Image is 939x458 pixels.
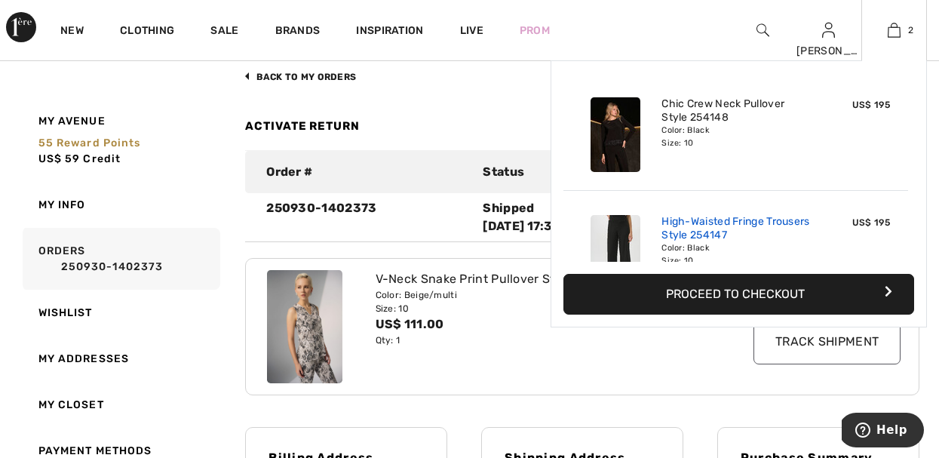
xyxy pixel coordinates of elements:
[474,163,690,181] div: Status
[460,23,483,38] a: Live
[38,152,121,165] span: US$ 59 Credit
[275,24,321,40] a: Brands
[753,319,901,364] input: Track Shipment
[591,215,640,290] img: High-Waisted Fringe Trousers Style 254147
[888,21,901,39] img: My Bag
[245,119,360,133] a: Activate Return
[796,43,861,59] div: [PERSON_NAME]
[591,97,640,172] img: Chic Crew Neck Pullover Style 254148
[376,288,736,302] div: Color: Beige/multi
[245,72,356,82] a: back to My Orders
[661,242,810,266] div: Color: Black Size: 10
[852,100,890,110] span: US$ 195
[38,137,141,149] span: 55 Reward points
[852,217,890,228] span: US$ 195
[267,270,342,383] img: joseph-ribkoff-tops-beige-multi_252243_1_ec01_search.jpg
[483,199,681,235] div: Shipped [DATE] 17:39
[862,21,926,39] a: 2
[661,124,810,149] div: Color: Black Size: 10
[20,228,220,290] a: Orders
[842,413,924,450] iframe: Opens a widget where you can find more information
[563,274,914,315] button: Proceed to Checkout
[822,21,835,39] img: My Info
[520,23,550,38] a: Prom
[38,259,216,275] a: 250930-1402373
[38,113,106,129] span: My Avenue
[661,97,810,124] a: Chic Crew Neck Pullover Style 254148
[20,182,220,228] a: My Info
[6,12,36,42] img: 1ère Avenue
[356,24,423,40] span: Inspiration
[120,24,174,40] a: Clothing
[257,199,474,235] div: 250930-1402373
[756,21,769,39] img: search the website
[20,290,220,336] a: Wishlist
[822,23,835,37] a: Sign In
[376,270,736,288] div: V-Neck Snake Print Pullover Style 252243
[376,302,736,315] div: Size: 10
[210,24,238,40] a: Sale
[20,382,220,428] a: My Closet
[376,315,736,334] div: US$ 111.00
[376,334,736,347] div: Qty: 1
[908,23,913,37] span: 2
[60,24,84,40] a: New
[20,336,220,382] a: My Addresses
[257,163,474,181] div: Order #
[661,215,810,242] a: High-Waisted Fringe Trousers Style 254147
